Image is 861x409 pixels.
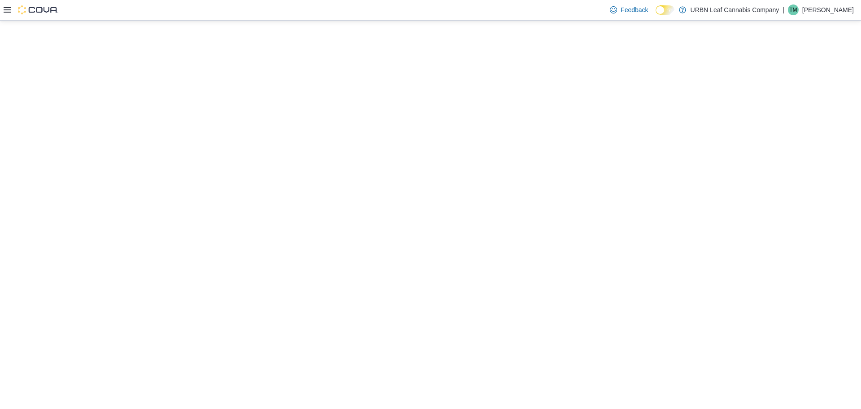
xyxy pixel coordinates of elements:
[621,5,648,14] span: Feedback
[788,4,799,15] div: Tess McGee
[691,4,779,15] p: URBN Leaf Cannabis Company
[783,4,784,15] p: |
[789,4,797,15] span: TM
[18,5,58,14] img: Cova
[606,1,652,19] a: Feedback
[802,4,854,15] p: [PERSON_NAME]
[656,5,674,15] input: Dark Mode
